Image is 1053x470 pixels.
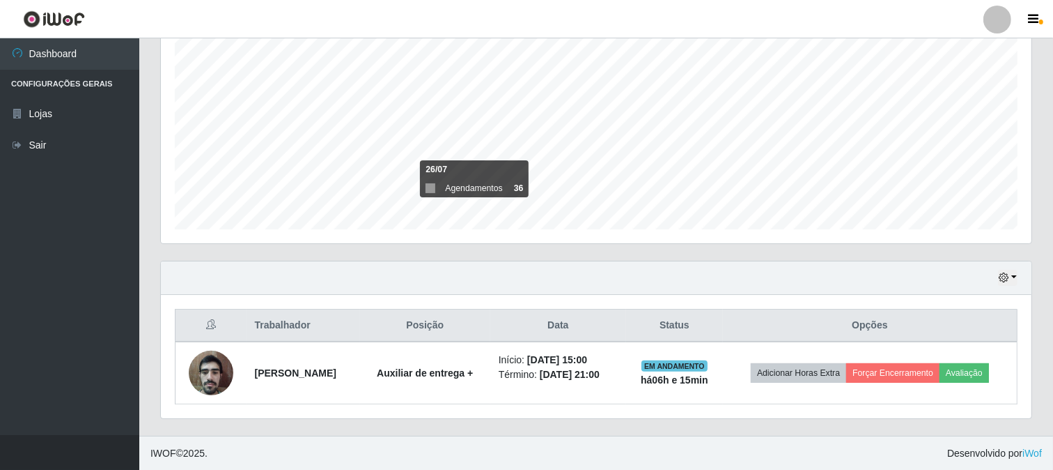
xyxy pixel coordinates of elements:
strong: há 06 h e 15 min [641,374,708,386]
span: © 2025 . [150,446,208,461]
span: IWOF [150,448,176,459]
img: CoreUI Logo [23,10,85,28]
button: Avaliação [939,363,989,383]
span: EM ANDAMENTO [641,361,708,372]
li: Término: [499,367,618,382]
th: Data [490,310,626,342]
span: Desenvolvido por [947,446,1042,461]
th: Posição [360,310,490,342]
li: Início: [499,353,618,367]
th: Trabalhador [247,310,360,342]
button: Forçar Encerramento [846,363,939,383]
img: 1734364462584.jpeg [189,343,233,402]
th: Status [626,310,723,342]
a: iWof [1022,448,1042,459]
button: Adicionar Horas Extra [751,363,846,383]
time: [DATE] 21:00 [540,369,600,380]
th: Opções [723,310,1017,342]
time: [DATE] 15:00 [527,354,587,365]
strong: Auxiliar de entrega + [377,367,473,379]
strong: [PERSON_NAME] [255,367,336,379]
